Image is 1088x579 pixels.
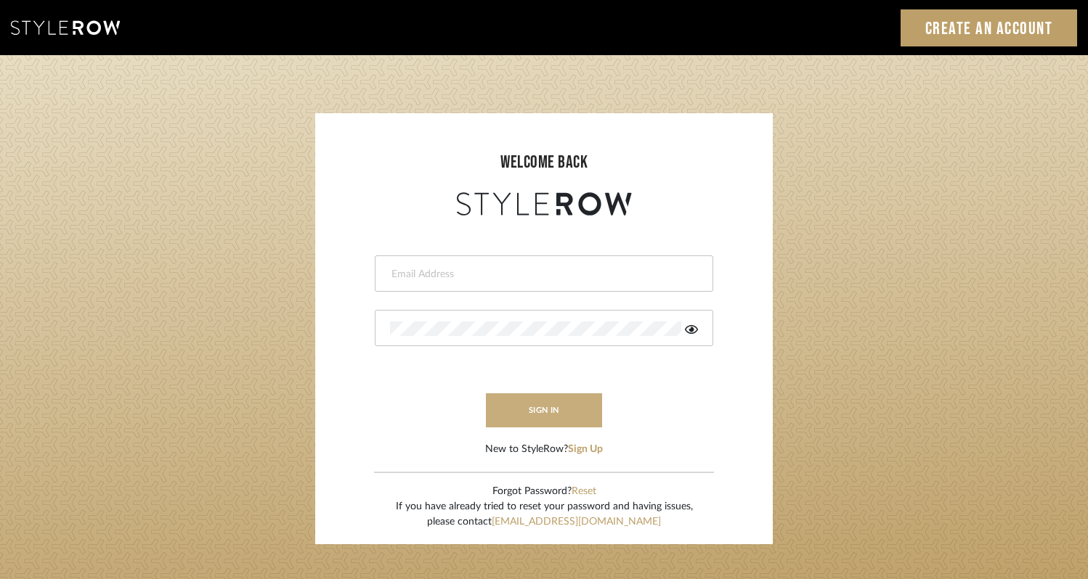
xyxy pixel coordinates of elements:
[390,267,694,282] input: Email Address
[492,517,661,527] a: [EMAIL_ADDRESS][DOMAIN_NAME]
[485,442,603,457] div: New to StyleRow?
[396,499,693,530] div: If you have already tried to reset your password and having issues, please contact
[330,149,758,176] div: welcome back
[568,442,603,457] button: Sign Up
[486,393,602,427] button: sign in
[572,484,596,499] button: Reset
[901,9,1078,46] a: Create an Account
[396,484,693,499] div: Forgot Password?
